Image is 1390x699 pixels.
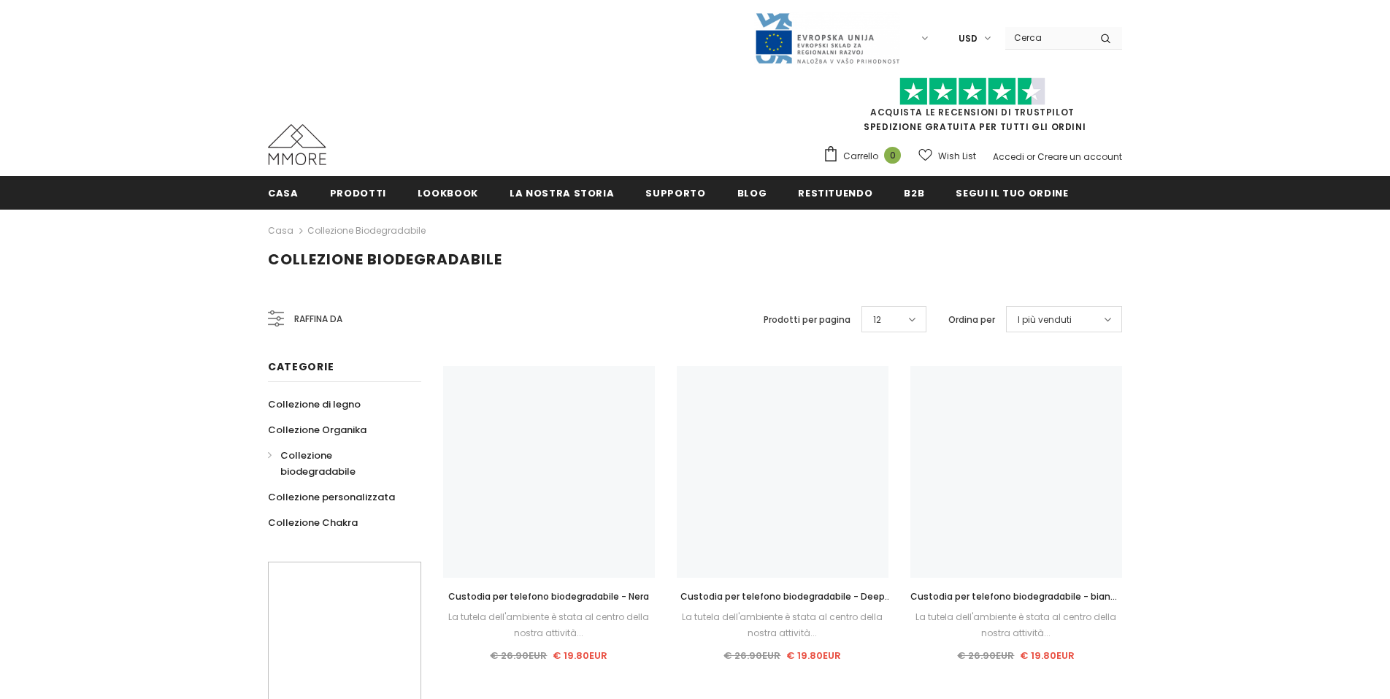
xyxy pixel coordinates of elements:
a: Collezione Organika [268,417,366,443]
span: € 19.80EUR [553,649,607,662]
a: Casa [268,176,299,209]
span: Segui il tuo ordine [956,186,1068,200]
a: Wish List [918,143,976,169]
a: Segui il tuo ordine [956,176,1068,209]
a: Accedi [993,150,1024,163]
a: Collezione di legno [268,391,361,417]
span: Categorie [268,359,334,374]
span: B2B [904,186,924,200]
span: I più venduti [1018,313,1072,327]
span: Custodia per telefono biodegradabile - Deep Sea Blue [680,590,891,619]
span: Carrello [843,149,878,164]
span: Collezione biodegradabile [268,249,502,270]
a: Collezione biodegradabile [268,443,405,484]
span: Collezione personalizzata [268,490,395,504]
a: Custodia per telefono biodegradabile - Nera [443,589,655,605]
a: Restituendo [798,176,872,209]
label: Ordina per [948,313,995,327]
span: USD [959,31,978,46]
span: 12 [873,313,881,327]
span: Wish List [938,149,976,164]
span: Prodotti [330,186,386,200]
a: Lookbook [418,176,478,209]
div: La tutela dell'ambiente è stata al centro della nostra attività... [910,609,1122,641]
span: SPEDIZIONE GRATUITA PER TUTTI GLI ORDINI [823,84,1122,133]
a: Blog [737,176,767,209]
img: Casi MMORE [268,124,326,165]
a: Javni Razpis [754,31,900,44]
span: Collezione Organika [268,423,366,437]
a: Creare un account [1037,150,1122,163]
span: La nostra storia [510,186,614,200]
a: Casa [268,222,293,240]
a: Custodia per telefono biodegradabile - Deep Sea Blue [677,589,888,605]
span: € 26.90EUR [723,649,780,662]
span: Custodia per telefono biodegradabile - Nera [448,590,649,603]
a: Collezione biodegradabile [307,224,426,237]
a: Collezione Chakra [268,510,358,535]
span: € 26.90EUR [490,649,547,662]
span: Collezione Chakra [268,516,358,530]
span: Casa [268,186,299,200]
span: 0 [884,147,901,164]
a: Acquista le recensioni di TrustPilot [870,106,1075,118]
div: La tutela dell'ambiente è stata al centro della nostra attività... [677,609,888,641]
span: € 19.80EUR [786,649,841,662]
a: supporto [645,176,705,209]
span: Custodia per telefono biodegradabile - bianco naturale [910,590,1121,619]
span: € 19.80EUR [1020,649,1075,662]
span: supporto [645,186,705,200]
div: La tutela dell'ambiente è stata al centro della nostra attività... [443,609,655,641]
span: Collezione di legno [268,397,361,411]
span: Blog [737,186,767,200]
img: Fidati di Pilot Stars [899,77,1045,106]
a: Prodotti [330,176,386,209]
span: Lookbook [418,186,478,200]
a: Collezione personalizzata [268,484,395,510]
span: Collezione biodegradabile [280,448,356,478]
a: B2B [904,176,924,209]
input: Search Site [1005,27,1089,48]
a: Custodia per telefono biodegradabile - bianco naturale [910,589,1122,605]
img: Javni Razpis [754,12,900,65]
label: Prodotti per pagina [764,313,850,327]
span: or [1026,150,1035,163]
a: Carrello 0 [823,145,908,167]
span: Raffina da [294,311,342,327]
span: € 26.90EUR [957,649,1014,662]
span: Restituendo [798,186,872,200]
a: La nostra storia [510,176,614,209]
